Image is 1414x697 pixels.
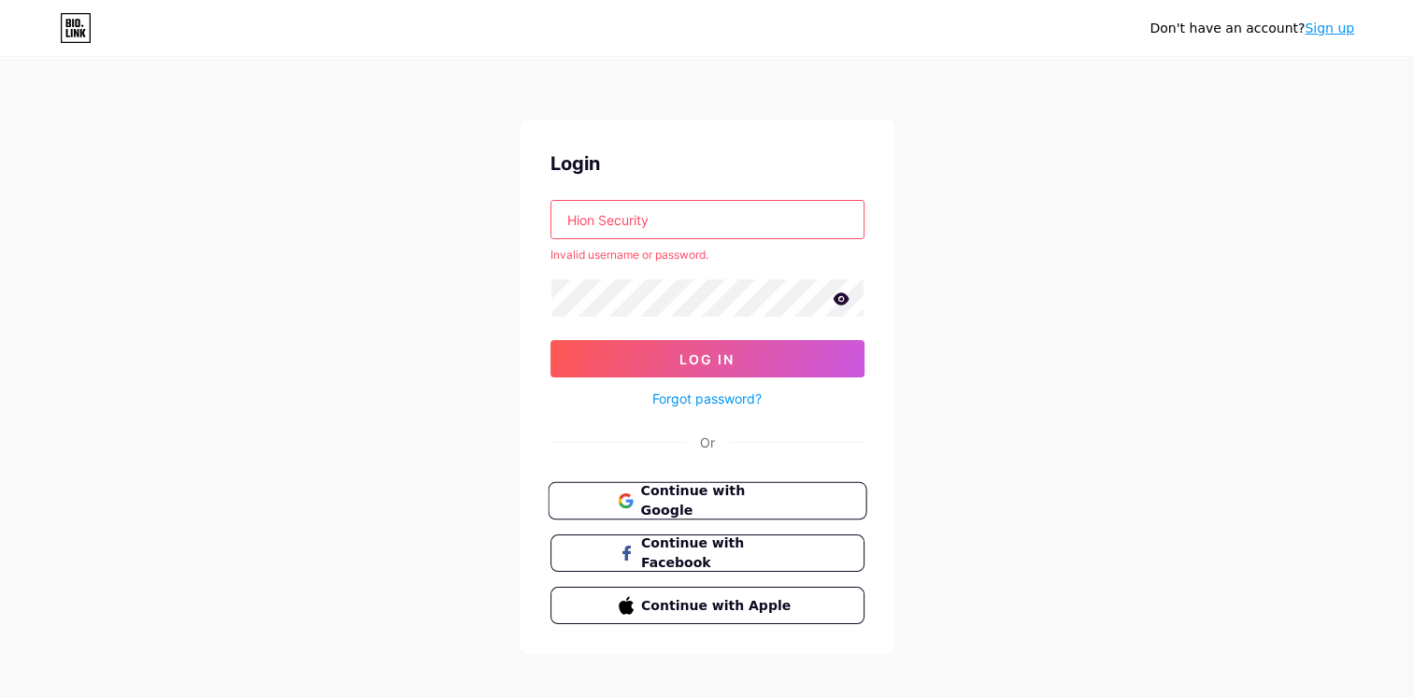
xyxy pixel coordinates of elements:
[550,247,864,263] div: Invalid username or password.
[679,351,735,367] span: Log In
[700,433,715,452] div: Or
[550,587,864,624] button: Continue with Apple
[550,534,864,572] button: Continue with Facebook
[551,201,864,238] input: Username
[1305,21,1354,36] a: Sign up
[640,481,796,521] span: Continue with Google
[652,389,762,408] a: Forgot password?
[550,149,864,178] div: Login
[641,533,795,573] span: Continue with Facebook
[550,340,864,377] button: Log In
[548,482,866,520] button: Continue with Google
[641,596,795,616] span: Continue with Apple
[550,482,864,519] a: Continue with Google
[1150,19,1354,38] div: Don't have an account?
